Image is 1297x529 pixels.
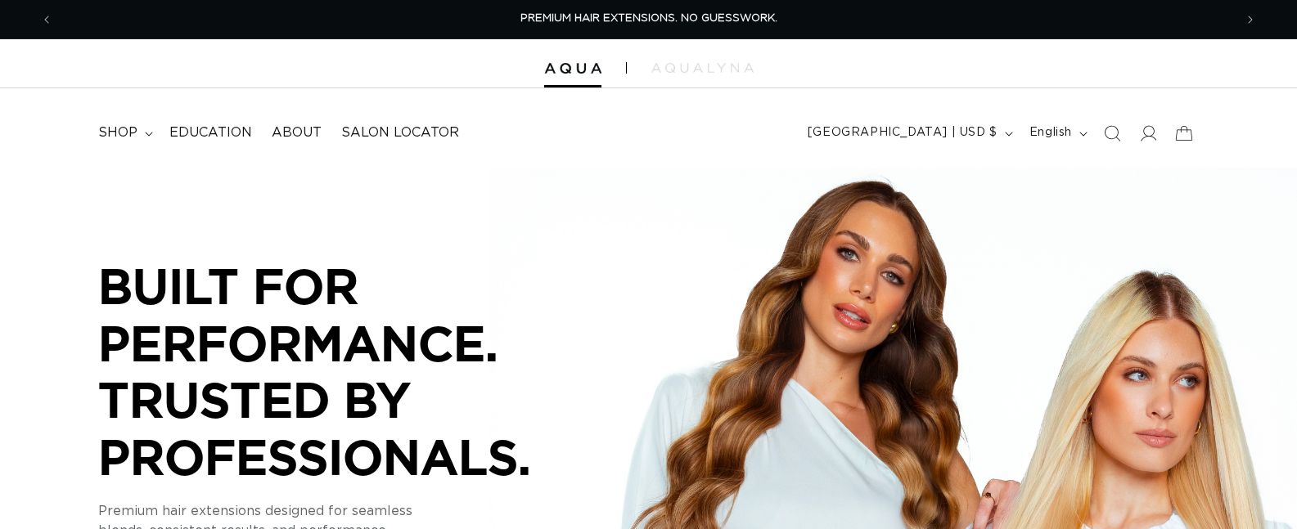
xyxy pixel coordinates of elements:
a: Salon Locator [331,114,469,151]
button: Next announcement [1232,4,1268,35]
p: BUILT FOR PERFORMANCE. TRUSTED BY PROFESSIONALS. [98,258,589,485]
img: aqualyna.com [651,63,754,73]
span: Education [169,124,252,141]
span: English [1029,124,1072,141]
span: PREMIUM HAIR EXTENSIONS. NO GUESSWORK. [520,13,777,24]
span: Salon Locator [341,124,459,141]
button: English [1020,118,1094,149]
summary: shop [88,114,160,151]
button: [GEOGRAPHIC_DATA] | USD $ [798,118,1020,149]
a: Education [160,114,262,151]
button: Previous announcement [29,4,65,35]
img: Aqua Hair Extensions [544,63,601,74]
p: Premium hair extensions designed for seamless [98,502,589,522]
span: About [272,124,322,141]
summary: Search [1094,115,1130,151]
span: [GEOGRAPHIC_DATA] | USD $ [808,124,998,141]
a: About [262,114,331,151]
span: shop [98,124,137,141]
